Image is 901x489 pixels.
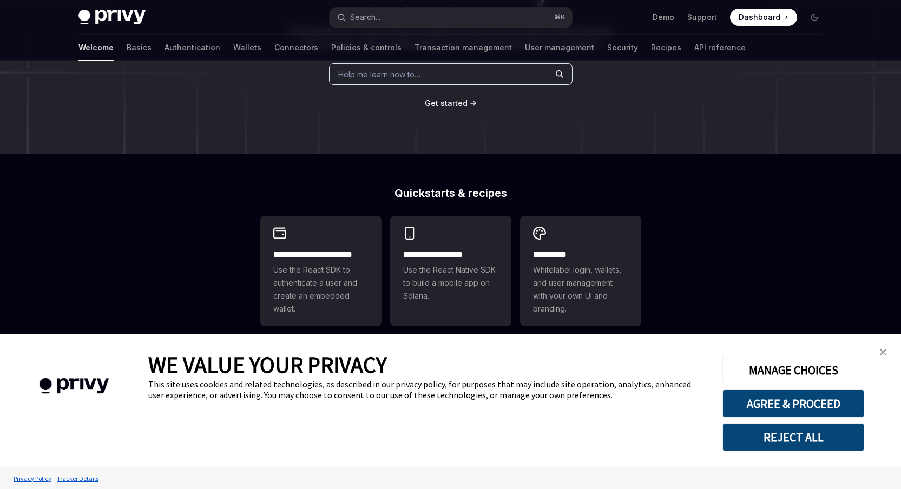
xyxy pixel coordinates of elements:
a: Authentication [165,35,220,61]
img: close banner [879,348,887,356]
a: Support [687,12,717,23]
a: Security [607,35,638,61]
span: Help me learn how to… [338,69,420,80]
a: User management [525,35,594,61]
a: Get started [425,98,468,109]
img: company logo [16,362,132,409]
span: Use the React SDK to authenticate a user and create an embedded wallet. [273,263,369,315]
span: Use the React Native SDK to build a mobile app on Solana. [403,263,498,302]
a: Wallets [233,35,261,61]
a: Welcome [78,35,114,61]
button: MANAGE CHOICES [722,356,864,384]
a: Connectors [274,35,318,61]
h2: Quickstarts & recipes [260,188,641,199]
button: Toggle dark mode [806,9,823,26]
div: This site uses cookies and related technologies, as described in our privacy policy, for purposes... [148,379,706,400]
a: close banner [872,341,894,363]
a: Transaction management [415,35,512,61]
a: **** *****Whitelabel login, wallets, and user management with your own UI and branding. [520,216,641,326]
img: dark logo [78,10,146,25]
button: REJECT ALL [722,423,864,451]
div: Search... [350,11,380,24]
button: Search...⌘K [330,8,572,27]
a: **** **** **** ***Use the React Native SDK to build a mobile app on Solana. [390,216,511,326]
span: ⌘ K [554,13,565,22]
a: Policies & controls [331,35,402,61]
a: Privacy Policy [11,469,54,488]
a: Basics [127,35,152,61]
span: Dashboard [739,12,780,23]
span: Get started [425,98,468,108]
a: Demo [653,12,674,23]
a: API reference [694,35,746,61]
button: AGREE & PROCEED [722,389,864,418]
a: Recipes [651,35,681,61]
a: Tracker Details [54,469,101,488]
span: WE VALUE YOUR PRIVACY [148,351,387,379]
span: Whitelabel login, wallets, and user management with your own UI and branding. [533,263,628,315]
a: Dashboard [730,9,797,26]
